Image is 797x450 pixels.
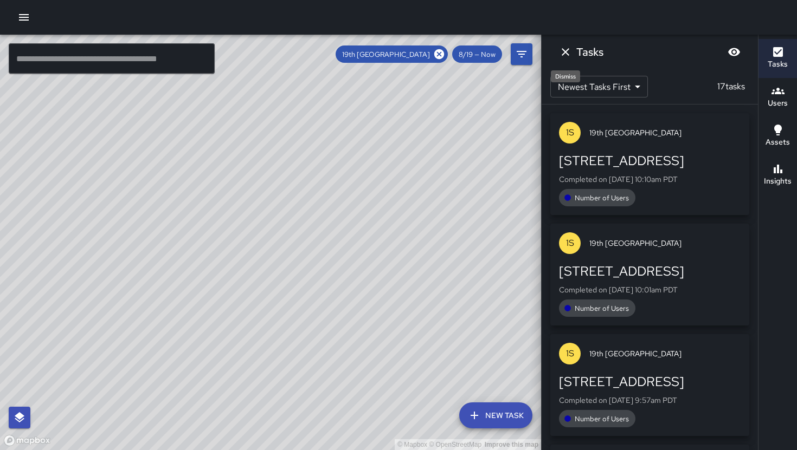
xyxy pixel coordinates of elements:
[559,284,741,295] p: Completed on [DATE] 10:01am PDT
[713,80,749,93] p: 17 tasks
[559,263,741,280] div: [STREET_ADDRESS]
[589,348,741,359] span: 19th [GEOGRAPHIC_DATA]
[550,113,749,215] button: 1S19th [GEOGRAPHIC_DATA][STREET_ADDRESS]Completed on [DATE] 10:10am PDTNumber of Users
[566,237,574,250] p: 1S
[336,50,436,59] span: 19th [GEOGRAPHIC_DATA]
[766,136,790,148] h6: Assets
[559,373,741,390] div: [STREET_ADDRESS]
[559,152,741,169] div: [STREET_ADDRESS]
[576,43,603,61] h6: Tasks
[555,41,576,63] button: Dismiss
[511,43,532,65] button: Filters
[589,127,741,138] span: 19th [GEOGRAPHIC_DATA]
[550,334,749,436] button: 1S19th [GEOGRAPHIC_DATA][STREET_ADDRESS]Completed on [DATE] 9:57am PDTNumber of Users
[568,414,635,423] span: Number of Users
[759,117,797,156] button: Assets
[759,78,797,117] button: Users
[459,402,532,428] button: New Task
[768,58,788,70] h6: Tasks
[568,193,635,203] span: Number of Users
[559,174,741,185] p: Completed on [DATE] 10:10am PDT
[550,76,648,97] div: Newest Tasks First
[759,39,797,78] button: Tasks
[723,41,745,63] button: Blur
[759,156,797,195] button: Insights
[764,175,792,187] h6: Insights
[336,45,448,63] div: 19th [GEOGRAPHIC_DATA]
[566,126,574,139] p: 1S
[452,50,502,59] span: 8/19 — Now
[551,70,580,82] div: Dismiss
[559,395,741,406] p: Completed on [DATE] 9:57am PDT
[568,304,635,313] span: Number of Users
[550,224,749,325] button: 1S19th [GEOGRAPHIC_DATA][STREET_ADDRESS]Completed on [DATE] 10:01am PDTNumber of Users
[768,97,788,109] h6: Users
[566,347,574,360] p: 1S
[589,238,741,249] span: 19th [GEOGRAPHIC_DATA]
